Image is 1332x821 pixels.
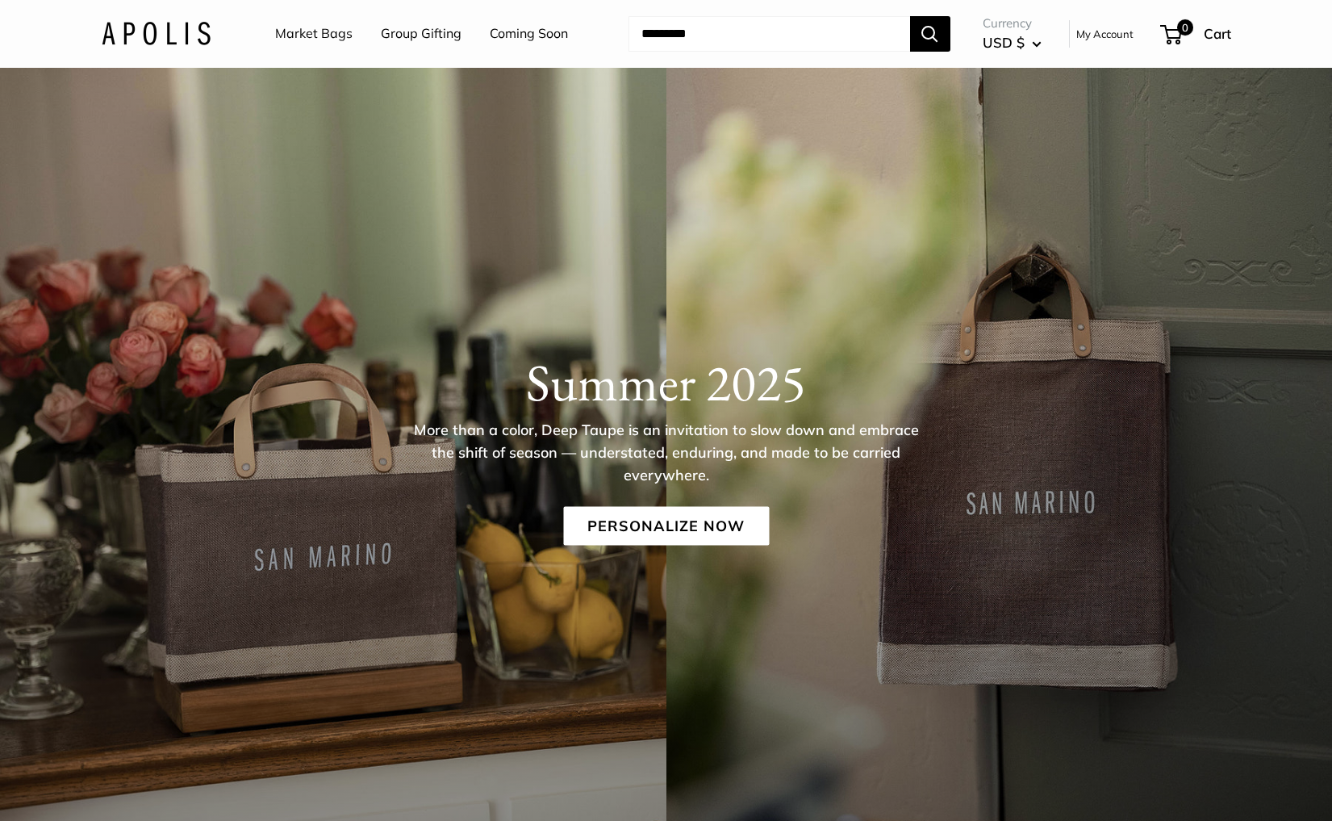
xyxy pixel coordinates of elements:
[13,760,173,808] iframe: Sign Up via Text for Offers
[275,22,353,46] a: Market Bags
[563,507,769,546] a: Personalize Now
[1176,19,1192,36] span: 0
[983,12,1042,35] span: Currency
[983,30,1042,56] button: USD $
[381,22,461,46] a: Group Gifting
[1162,21,1231,47] a: 0 Cart
[1204,25,1231,42] span: Cart
[910,16,950,52] button: Search
[1076,24,1134,44] a: My Account
[102,352,1231,413] h1: Summer 2025
[490,22,568,46] a: Coming Soon
[628,16,910,52] input: Search...
[404,419,929,487] p: More than a color, Deep Taupe is an invitation to slow down and embrace the shift of season — und...
[102,22,211,45] img: Apolis
[983,34,1025,51] span: USD $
